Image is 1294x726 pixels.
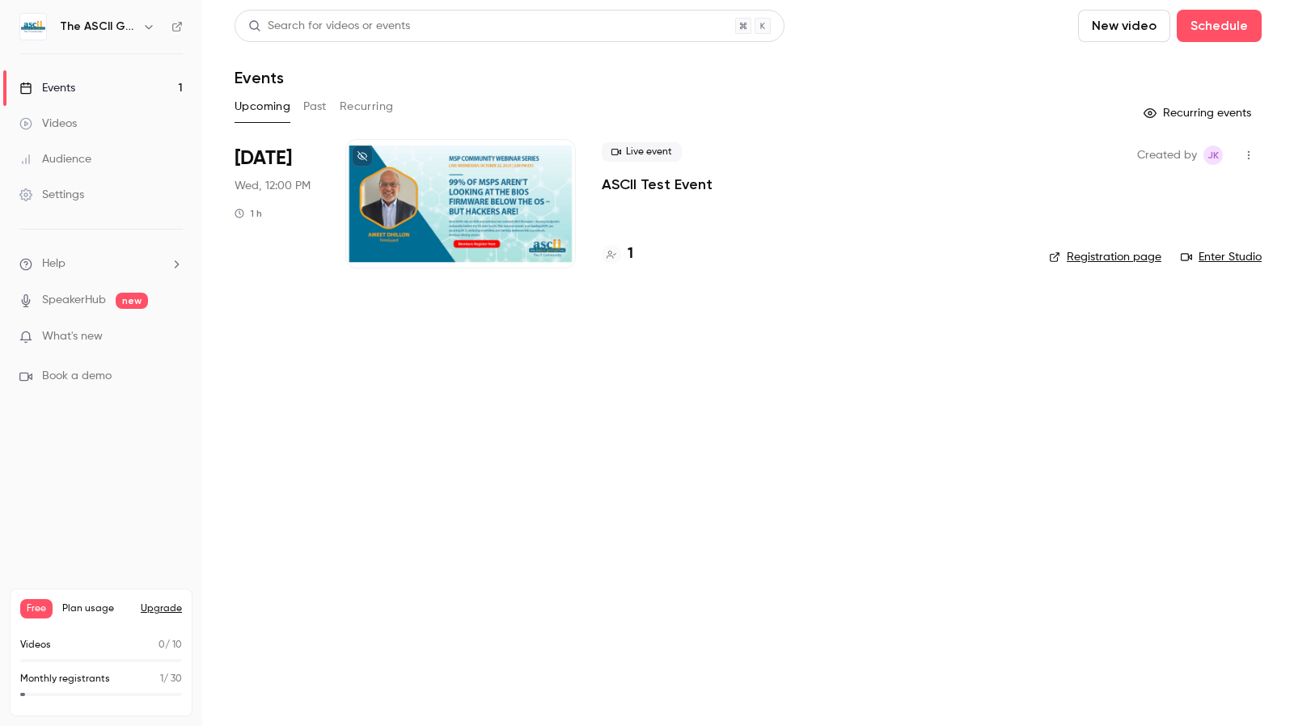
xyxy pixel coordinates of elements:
div: Search for videos or events [248,18,410,35]
div: Events [19,80,75,96]
button: Past [303,94,327,120]
div: Audience [19,151,91,167]
span: Book a demo [42,368,112,385]
a: Enter Studio [1181,249,1262,265]
p: / 30 [160,672,182,686]
p: Videos [20,638,51,652]
p: / 10 [159,638,182,652]
button: New video [1078,10,1170,42]
button: Recurring events [1136,100,1262,126]
li: help-dropdown-opener [19,255,183,272]
button: Upcoming [235,94,290,120]
a: ASCII Test Event [602,175,713,194]
img: The ASCII Group [20,14,46,40]
a: 1 [602,243,633,265]
span: Wed, 12:00 PM [235,178,311,194]
span: 0 [159,640,165,650]
span: new [116,293,148,309]
a: Registration page [1049,249,1161,265]
span: Created by [1137,146,1197,165]
div: Videos [19,116,77,132]
div: Settings [19,187,84,203]
button: Upgrade [141,602,182,615]
span: Live event [602,142,682,162]
span: [DATE] [235,146,292,171]
h1: Events [235,68,284,87]
a: SpeakerHub [42,292,106,309]
p: Monthly registrants [20,672,110,686]
div: Oct 15 Wed, 12:00 PM (America/New York) [235,139,319,268]
span: Help [42,255,66,272]
div: 1 h [235,207,262,220]
span: Jerry Koutavas [1203,146,1223,165]
span: Free [20,599,53,618]
button: Schedule [1177,10,1262,42]
span: What's new [42,328,103,345]
h6: The ASCII Group [60,19,136,35]
button: Recurring [340,94,394,120]
h4: 1 [628,243,633,265]
span: JK [1207,146,1219,165]
span: Plan usage [62,602,131,615]
span: 1 [160,674,163,684]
